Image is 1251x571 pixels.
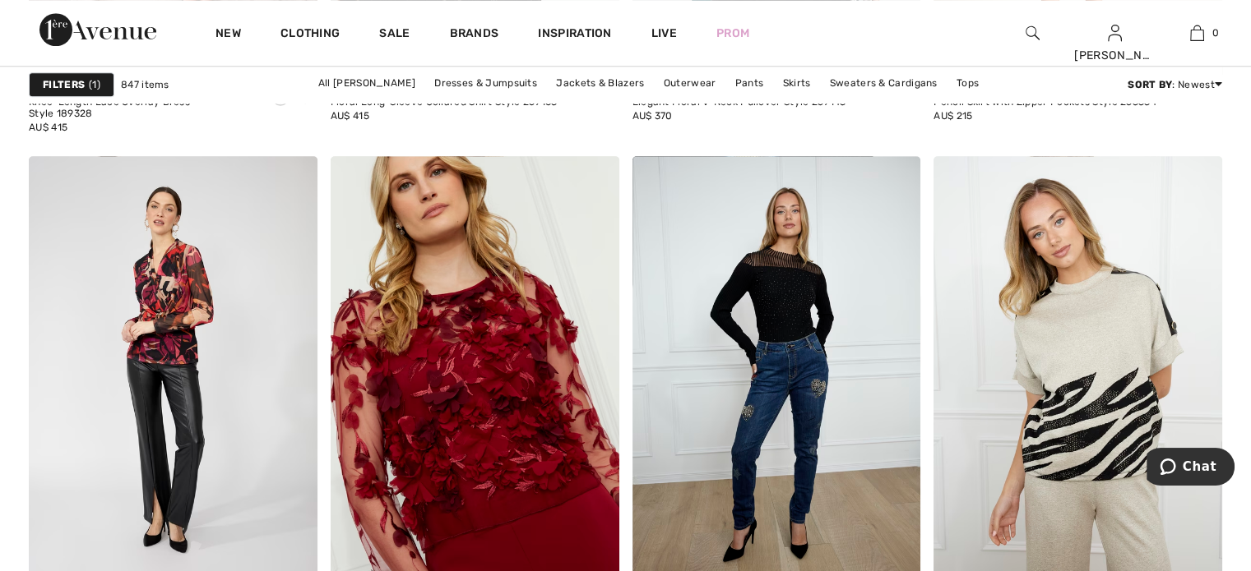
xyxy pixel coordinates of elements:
a: Dresses & Jumpsuits [426,72,545,94]
a: Tops [948,72,987,94]
img: My Bag [1190,23,1204,43]
strong: Filters [43,77,85,92]
span: Inspiration [538,26,611,44]
a: New [215,26,241,44]
span: AU$ 370 [632,110,673,122]
span: 0 [1212,25,1219,40]
a: All [PERSON_NAME] [310,72,424,94]
img: search the website [1026,23,1040,43]
div: : Newest [1128,77,1222,92]
span: AU$ 415 [29,122,67,133]
span: 1 [89,77,100,92]
a: 0 [1156,23,1237,43]
a: Jackets & Blazers [548,72,652,94]
a: Brands [450,26,499,44]
a: Sale [379,26,410,44]
span: AU$ 215 [934,110,972,122]
a: Pants [727,72,772,94]
strong: Sort By [1128,79,1172,90]
img: 1ère Avenue [39,13,156,46]
a: Live [651,25,677,42]
iframe: Opens a widget where you can chat to one of our agents [1147,448,1235,489]
span: 847 items [121,77,169,92]
div: [PERSON_NAME] [1074,47,1155,64]
img: My Info [1108,23,1122,43]
a: Sweaters & Cardigans [822,72,946,94]
span: AU$ 415 [331,110,369,122]
a: Skirts [774,72,818,94]
a: Outerwear [656,72,725,94]
a: Sign In [1108,25,1122,40]
a: Clothing [280,26,340,44]
div: Knee-Length Lace Overlay Dress Style 189328 [29,97,255,120]
a: Prom [716,25,749,42]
